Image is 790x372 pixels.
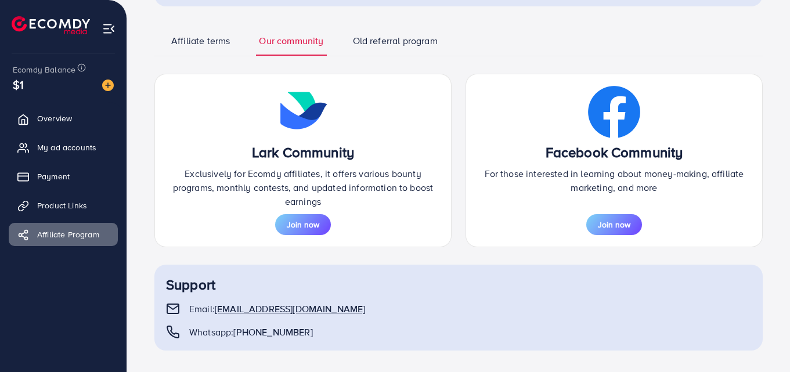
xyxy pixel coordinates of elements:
[37,142,96,153] span: My ad accounts
[9,194,118,217] a: Product Links
[189,325,313,339] p: Whatsapp:
[37,113,72,124] span: Overview
[167,167,439,208] p: Exclusively for Ecomdy affiliates, it offers various bounty programs, monthly contests, and updat...
[275,214,331,235] button: Join now
[287,219,319,230] span: Join now
[37,229,99,240] span: Affiliate Program
[233,326,312,338] span: [PHONE_NUMBER]
[12,16,90,34] img: logo
[168,34,233,56] a: Affiliate terms
[102,22,116,35] img: menu
[9,223,118,246] a: Affiliate Program
[189,302,365,316] p: Email:
[277,86,329,138] img: icon contact
[598,219,630,230] span: Join now
[9,107,118,130] a: Overview
[586,214,642,235] button: Join now
[166,276,751,293] h3: Support
[588,86,640,138] img: icon contact
[13,64,75,75] span: Ecomdy Balance
[102,80,114,91] img: image
[37,171,70,182] span: Payment
[546,144,683,161] h3: Facebook Community
[252,144,354,161] h3: Lark Community
[256,34,326,56] a: Our community
[37,200,87,211] span: Product Links
[350,34,441,56] a: Old referral program
[13,76,24,93] span: $1
[741,320,781,363] iframe: Chat
[9,136,118,159] a: My ad accounts
[9,165,118,188] a: Payment
[215,302,365,315] span: [EMAIL_ADDRESS][DOMAIN_NAME]
[478,167,751,194] p: For those interested in learning about money-making, affiliate marketing, and more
